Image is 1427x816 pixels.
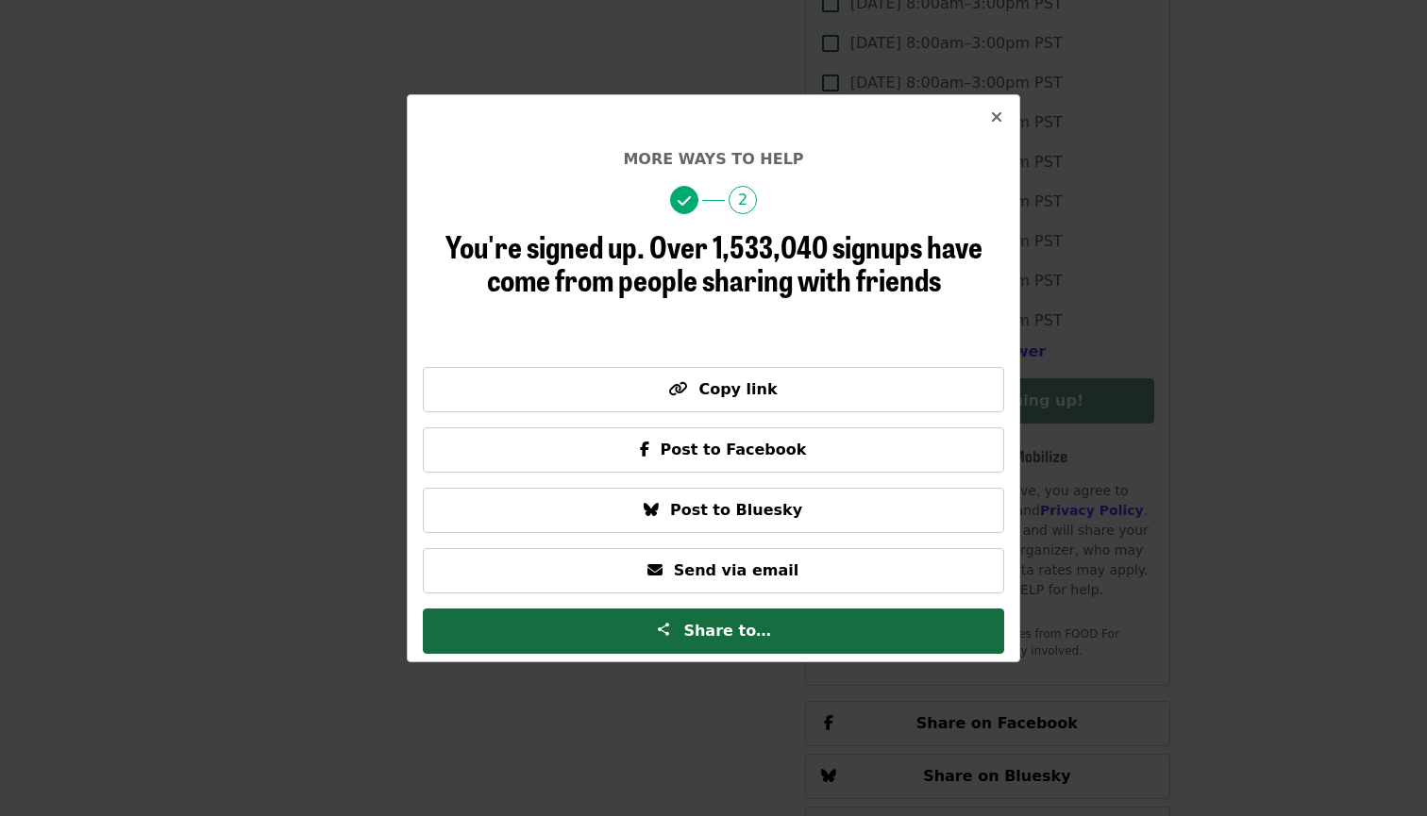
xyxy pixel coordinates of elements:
[423,548,1004,593] button: Send via email
[445,224,645,268] span: You're signed up.
[423,488,1004,533] button: Post to Bluesky
[670,501,802,519] span: Post to Bluesky
[683,622,771,640] span: Share to…
[487,224,982,301] span: Over 1,533,040 signups have come from people sharing with friends
[729,186,757,214] span: 2
[640,441,649,458] i: facebook-f icon
[661,441,807,458] span: Post to Facebook
[991,108,1002,126] i: times icon
[678,192,691,210] i: check icon
[423,427,1004,473] button: Post to Facebook
[423,608,1004,654] button: Share to…
[974,95,1019,141] button: Close
[668,380,687,398] i: link icon
[423,367,1004,412] button: Copy link
[623,150,803,168] span: More ways to help
[656,622,671,637] img: Share
[674,561,798,579] span: Send via email
[644,501,659,519] i: bluesky icon
[698,380,777,398] span: Copy link
[647,561,663,579] i: envelope icon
